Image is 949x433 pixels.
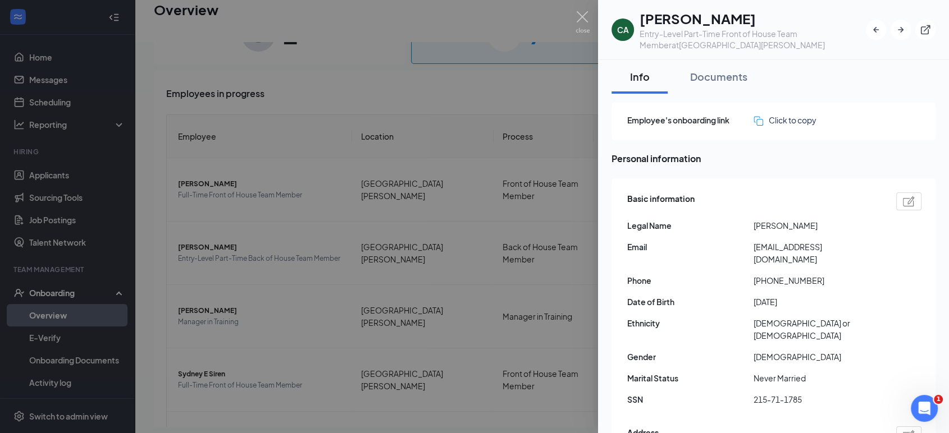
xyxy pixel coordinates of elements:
span: Never Married [754,372,880,384]
div: Info [623,70,656,84]
span: Employee's onboarding link [627,114,754,126]
svg: ArrowRight [895,24,906,35]
span: [PERSON_NAME] [754,219,880,232]
span: Basic information [627,192,695,210]
button: ArrowLeftNew [866,20,886,40]
span: [DEMOGRAPHIC_DATA] [754,351,880,363]
button: ExternalLink [915,20,936,40]
button: ArrowRight [891,20,911,40]
span: Personal information [612,151,936,165]
span: Date of Birth [627,296,754,308]
span: Gender [627,351,754,363]
div: Documents [690,70,747,84]
span: [DATE] [754,296,880,308]
span: [DEMOGRAPHIC_DATA] or [DEMOGRAPHIC_DATA] [754,317,880,342]
div: Entry-Level Part-Time Front of House Team Member at [GEOGRAPHIC_DATA][PERSON_NAME] [640,28,866,50]
span: Email [627,241,754,253]
span: Ethnicity [627,317,754,329]
svg: ArrowLeftNew [870,24,882,35]
div: CA [617,24,629,35]
img: click-to-copy.71757273a98fde459dfc.svg [754,116,763,126]
span: Phone [627,274,754,287]
span: Marital Status [627,372,754,384]
button: Click to copy [754,114,816,126]
span: Legal Name [627,219,754,232]
span: [PHONE_NUMBER] [754,274,880,287]
span: SSN [627,393,754,406]
svg: ExternalLink [920,24,931,35]
span: [EMAIL_ADDRESS][DOMAIN_NAME] [754,241,880,265]
span: 1 [934,395,943,404]
span: 215-71-1785 [754,393,880,406]
h1: [PERSON_NAME] [640,9,866,28]
iframe: Intercom live chat [911,395,938,422]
